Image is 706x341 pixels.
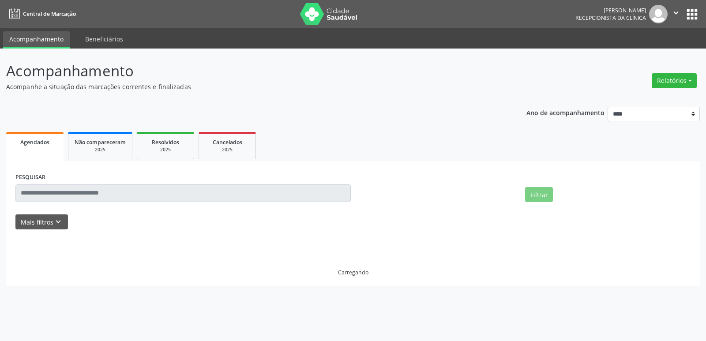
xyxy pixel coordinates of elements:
button: Relatórios [652,73,697,88]
div: 2025 [205,146,249,153]
span: Central de Marcação [23,10,76,18]
p: Ano de acompanhamento [526,107,605,118]
div: 2025 [143,146,188,153]
i: keyboard_arrow_down [53,217,63,227]
span: Recepcionista da clínica [575,14,646,22]
div: Carregando [338,269,368,276]
span: Agendados [20,139,49,146]
span: Não compareceram [75,139,126,146]
i:  [671,8,681,18]
button:  [668,5,684,23]
img: img [649,5,668,23]
span: Resolvidos [152,139,179,146]
p: Acompanhamento [6,60,492,82]
label: PESQUISAR [15,171,45,184]
button: Mais filtroskeyboard_arrow_down [15,214,68,230]
button: apps [684,7,700,22]
a: Acompanhamento [3,31,70,49]
a: Central de Marcação [6,7,76,21]
p: Acompanhe a situação das marcações correntes e finalizadas [6,82,492,91]
a: Beneficiários [79,31,129,47]
button: Filtrar [525,187,553,202]
div: [PERSON_NAME] [575,7,646,14]
div: 2025 [75,146,126,153]
span: Cancelados [213,139,242,146]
